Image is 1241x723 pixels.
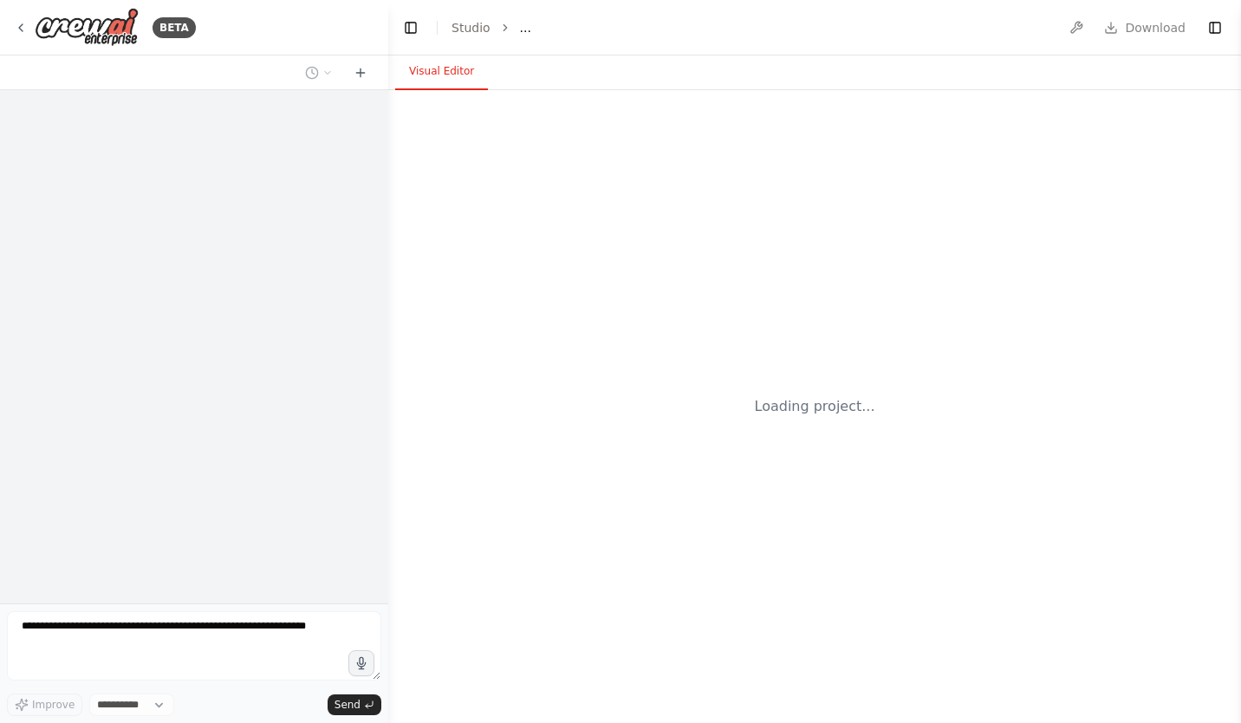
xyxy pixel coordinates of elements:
button: Switch to previous chat [298,62,340,83]
button: Hide left sidebar [399,16,423,40]
span: ... [520,19,531,36]
span: Send [335,698,361,712]
button: Improve [7,694,82,716]
nav: breadcrumb [452,19,531,36]
a: Studio [452,21,491,35]
div: Loading project... [755,396,875,417]
span: Improve [32,698,75,712]
button: Start a new chat [347,62,374,83]
button: Send [328,694,381,715]
button: Show right sidebar [1203,16,1227,40]
img: Logo [35,8,139,47]
button: Click to speak your automation idea [348,650,374,676]
div: BETA [153,17,196,38]
button: Visual Editor [395,54,488,90]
